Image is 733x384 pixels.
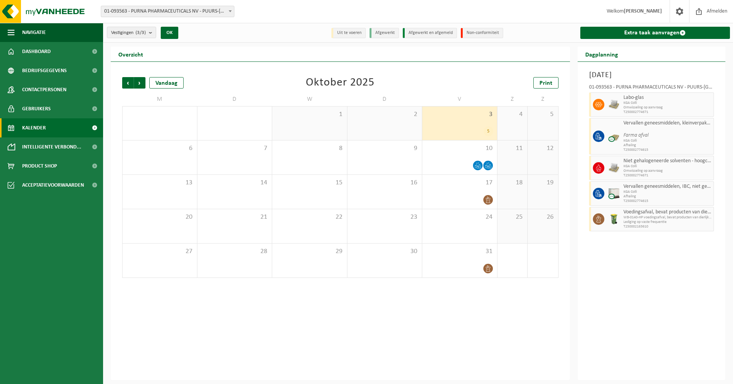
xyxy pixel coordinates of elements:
span: 15 [276,179,343,187]
span: 30 [351,247,418,256]
span: 17 [426,179,493,187]
span: 2 [351,110,418,119]
img: WB-0140-HPE-GN-50 [608,213,620,225]
li: Uit te voeren [331,28,366,38]
a: Print [533,77,559,89]
span: 8 [276,144,343,153]
span: Contactpersonen [22,80,66,99]
i: Farma afval [623,132,649,138]
span: 21 [201,213,268,221]
h2: Overzicht [111,47,151,61]
span: T250002774671 [623,110,712,115]
div: Oktober 2025 [306,77,375,89]
span: Lediging op vaste frequentie [623,220,712,224]
span: Kalender [22,118,46,137]
span: 9 [351,144,418,153]
span: Afhaling [623,143,712,148]
span: 6 [126,144,193,153]
span: Vestigingen [111,27,146,39]
td: D [197,92,273,106]
button: Vestigingen(3/3) [107,27,156,38]
span: 18 [501,179,524,187]
span: Omwisseling op aanvraag [623,105,712,110]
span: KGA Colli [623,190,712,194]
img: PB-CU [608,131,620,142]
span: Gebruikers [22,99,51,118]
span: KGA Colli [623,164,712,169]
h2: Dagplanning [578,47,626,61]
strong: [PERSON_NAME] [624,8,662,14]
img: PB-IC-CU [608,188,620,199]
a: Extra taak aanvragen [580,27,730,39]
span: Product Shop [22,157,57,176]
span: Acceptatievoorwaarden [22,176,84,195]
span: Vervallen geneesmiddelen, IBC, niet gevaarlijk (industrieel) [623,184,712,190]
td: W [272,92,347,106]
img: LP-PA-00000-WDN-11 [608,99,620,110]
span: 16 [351,179,418,187]
span: 27 [126,247,193,256]
span: Navigatie [22,23,46,42]
span: T250002774671 [623,173,712,178]
td: V [422,92,497,106]
span: 31 [426,247,493,256]
h3: [DATE] [589,69,714,81]
span: Omwisseling op aanvraag [623,169,712,173]
img: LP-PA-00000-WDN-11 [608,162,620,174]
span: T250002163610 [623,224,712,229]
span: KGA Colli [623,139,712,143]
span: Bedrijfsgegevens [22,61,67,80]
span: Voedingsafval, bevat producten van dierlijke oorsprong, onverpakt, categorie 3 [623,209,712,215]
span: KGA Colli [623,101,712,105]
span: 14 [201,179,268,187]
span: T250002774615 [623,148,712,152]
span: Intelligente verbond... [22,137,81,157]
span: Niet gehalogeneerde solventen - hoogcalorisch in kleinverpakking [623,158,712,164]
span: 13 [126,179,193,187]
td: Z [528,92,558,106]
span: 7 [201,144,268,153]
span: 12 [531,144,554,153]
span: T250002774615 [623,199,712,203]
div: 01-093563 - PURNA PHARMACEUTICALS NV - PUURS-[GEOGRAPHIC_DATA] [589,85,714,92]
li: Non-conformiteit [461,28,503,38]
div: Vandaag [149,77,184,89]
span: Labo-glas [623,95,712,101]
span: 5 [531,110,554,119]
count: (3/3) [136,30,146,35]
span: Dashboard [22,42,51,61]
span: 01-093563 - PURNA PHARMACEUTICALS NV - PUURS-SINT-AMANDS [101,6,234,17]
span: Print [539,80,552,86]
span: 4 [501,110,524,119]
span: WB-0140-HP voedingsafval, bevat producten van dierlijke oors [623,215,712,220]
button: OK [161,27,178,39]
span: 11 [501,144,524,153]
td: Z [497,92,528,106]
span: Vervallen geneesmiddelen, kleinverpakking, niet gevaarlijk (huishoudelijk) [623,120,712,126]
span: Volgende [134,77,145,89]
span: 23 [351,213,418,221]
li: Afgewerkt en afgemeld [403,28,457,38]
span: Afhaling [623,194,712,199]
span: 24 [426,213,493,221]
span: 1 [276,110,343,119]
td: D [347,92,423,106]
span: 25 [501,213,524,221]
span: Vorige [122,77,134,89]
td: M [122,92,197,106]
div: 5 [484,126,493,136]
span: 19 [531,179,554,187]
span: 26 [531,213,554,221]
span: 28 [201,247,268,256]
span: 22 [276,213,343,221]
li: Afgewerkt [370,28,399,38]
span: 20 [126,213,193,221]
span: 29 [276,247,343,256]
span: 3 [426,110,493,119]
span: 10 [426,144,493,153]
